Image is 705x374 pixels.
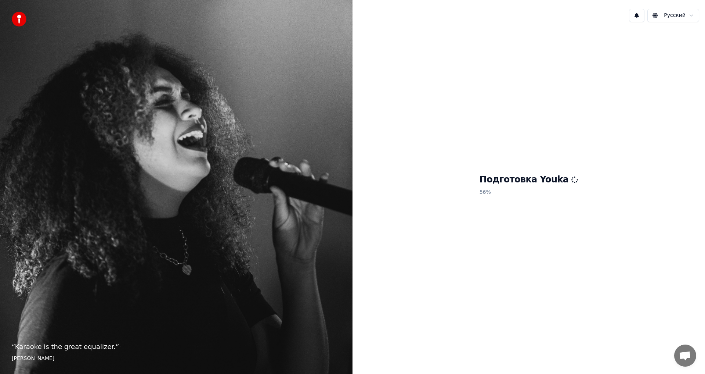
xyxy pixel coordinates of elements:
div: Открытый чат [674,345,696,367]
p: “ Karaoke is the great equalizer. ” [12,342,341,352]
img: youka [12,12,26,26]
h1: Подготовка Youka [480,174,578,186]
p: 56 % [480,186,578,199]
footer: [PERSON_NAME] [12,355,341,362]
